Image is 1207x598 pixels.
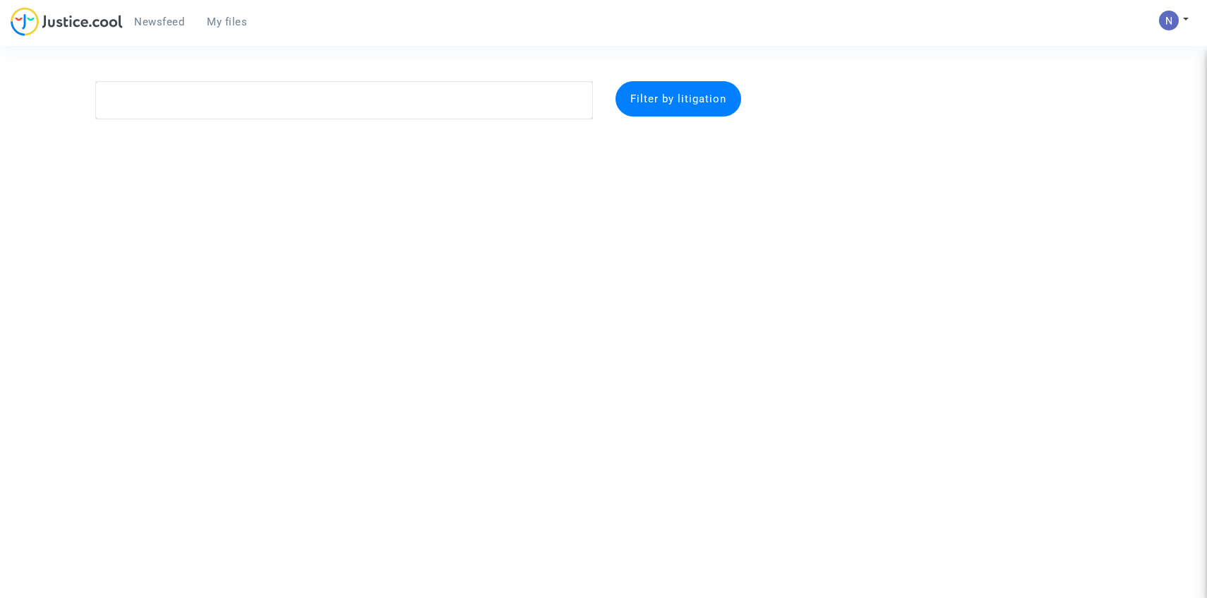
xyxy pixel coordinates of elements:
span: Newsfeed [134,16,184,28]
a: My files [196,11,258,32]
span: Filter by litigation [630,92,726,105]
a: Newsfeed [123,11,196,32]
img: ACg8ocLbdXnmRFmzhNqwOPt_sjleXT1r-v--4sGn8-BO7_nRuDcVYw=s96-c [1159,11,1179,30]
img: jc-logo.svg [11,7,123,36]
span: My files [207,16,247,28]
